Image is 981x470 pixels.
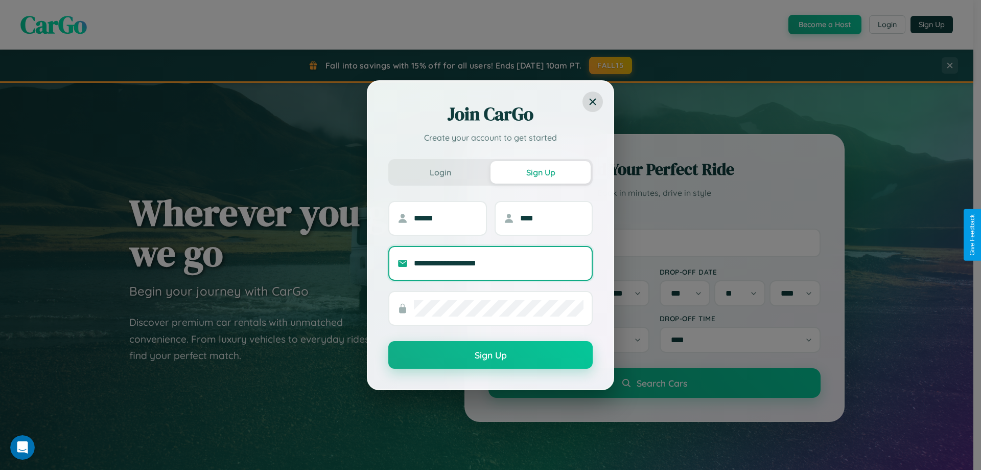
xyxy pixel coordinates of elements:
h2: Join CarGo [388,102,593,126]
button: Sign Up [491,161,591,184]
button: Login [390,161,491,184]
p: Create your account to get started [388,131,593,144]
iframe: Intercom live chat [10,435,35,460]
div: Give Feedback [969,214,976,256]
button: Sign Up [388,341,593,369]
